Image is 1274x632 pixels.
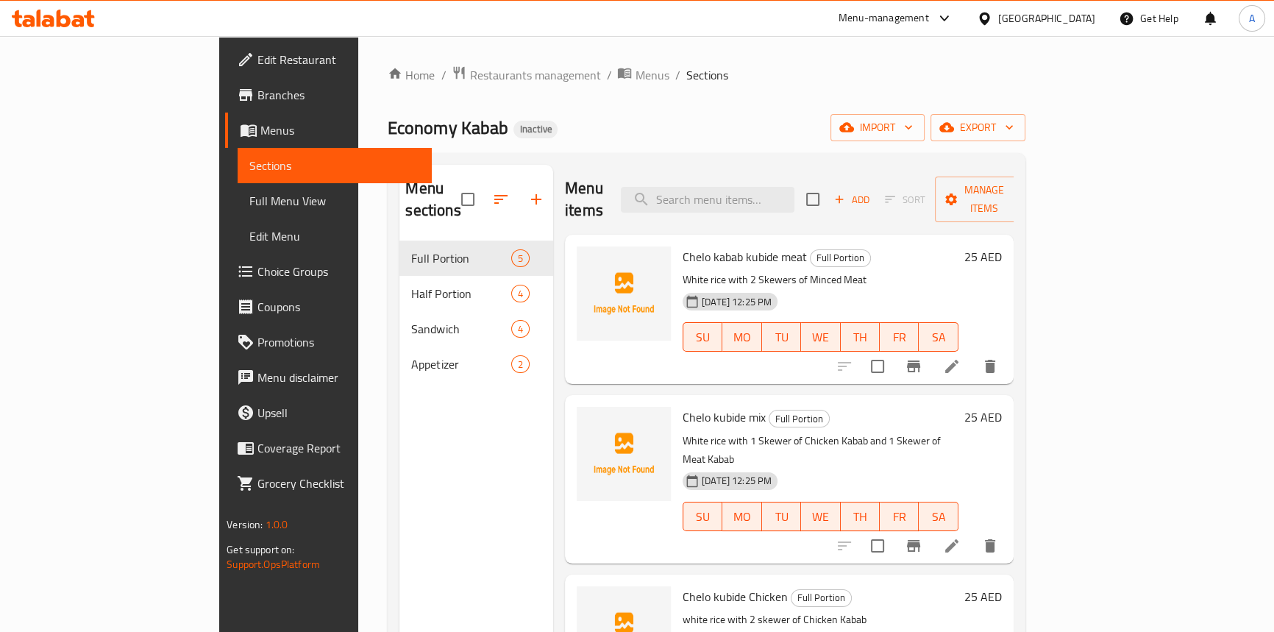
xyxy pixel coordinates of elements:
span: MO [728,506,755,528]
button: SA [919,502,958,531]
button: Add [828,188,875,211]
span: Add item [828,188,875,211]
span: FR [886,506,913,528]
a: Menus [225,113,432,148]
div: Full Portion [810,249,871,267]
span: TU [768,506,795,528]
span: Sandwich [411,320,510,338]
span: Menu disclaimer [257,369,420,386]
h6: 25 AED [964,407,1002,427]
span: Full Portion [791,589,851,606]
a: Restaurants management [452,65,600,85]
img: Chelo kubide mix [577,407,671,501]
div: Appetizer [411,355,510,373]
span: import [842,118,913,137]
a: Edit menu item [943,358,961,375]
li: / [675,66,680,84]
span: Promotions [257,333,420,351]
span: Get support on: [227,540,294,559]
div: Full Portion [791,589,852,607]
button: Branch-specific-item [896,349,931,384]
button: WE [801,502,840,531]
button: TH [841,502,880,531]
span: Edit Menu [249,227,420,245]
span: Choice Groups [257,263,420,280]
div: Menu-management [839,10,929,27]
span: Upsell [257,404,420,422]
span: Select section first [875,188,935,211]
span: Chelo kubide Chicken [683,586,788,608]
button: delete [972,528,1008,564]
div: items [511,249,530,267]
li: / [606,66,611,84]
input: search [621,187,794,213]
span: Sections [686,66,727,84]
button: TU [762,322,801,352]
span: WE [807,327,834,348]
button: Branch-specific-item [896,528,931,564]
div: Inactive [513,121,558,138]
span: [DATE] 12:25 PM [696,474,777,488]
a: Choice Groups [225,254,432,289]
span: Coupons [257,298,420,316]
a: Menus [617,65,669,85]
span: Edit Restaurant [257,51,420,68]
span: Manage items [947,181,1022,218]
span: TU [768,327,795,348]
span: SU [689,327,716,348]
span: A [1249,10,1255,26]
a: Promotions [225,324,432,360]
button: TH [841,322,880,352]
button: FR [880,502,919,531]
div: items [511,355,530,373]
a: Grocery Checklist [225,466,432,501]
span: 4 [512,322,529,336]
span: Economy Kabab [388,111,508,144]
a: Full Menu View [238,183,432,219]
div: Full Portion5 [399,241,553,276]
span: MO [728,327,755,348]
span: Full Portion [411,249,510,267]
a: Coupons [225,289,432,324]
p: White rice with 2 Skewers of Minced Meat [683,271,958,289]
button: Add section [519,182,554,217]
span: SA [925,327,952,348]
span: export [942,118,1014,137]
span: SU [689,506,716,528]
a: Upsell [225,395,432,430]
span: 5 [512,252,529,266]
h2: Menu sections [405,177,460,221]
span: TH [847,327,874,348]
img: Chelo kabab kubide meat [577,246,671,341]
span: Half Portion [411,285,510,302]
span: Inactive [513,123,558,135]
a: Branches [225,77,432,113]
span: Add [832,191,872,208]
button: export [930,114,1025,141]
span: Select all sections [452,184,483,215]
div: [GEOGRAPHIC_DATA] [998,10,1095,26]
button: SU [683,502,722,531]
span: Grocery Checklist [257,475,420,492]
span: Full Portion [811,249,870,266]
span: Menus [260,121,420,139]
a: Edit Restaurant [225,42,432,77]
span: Version: [227,515,263,534]
span: SA [925,506,952,528]
a: Edit menu item [943,537,961,555]
span: Sections [249,157,420,174]
h6: 25 AED [964,246,1002,267]
nav: breadcrumb [388,65,1025,85]
span: WE [807,506,834,528]
a: Sections [238,148,432,183]
button: SA [919,322,958,352]
nav: Menu sections [399,235,553,388]
span: Select to update [862,530,893,561]
span: TH [847,506,874,528]
div: Full Portion [769,410,830,427]
button: MO [722,502,761,531]
span: Full Portion [769,411,829,427]
div: items [511,285,530,302]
